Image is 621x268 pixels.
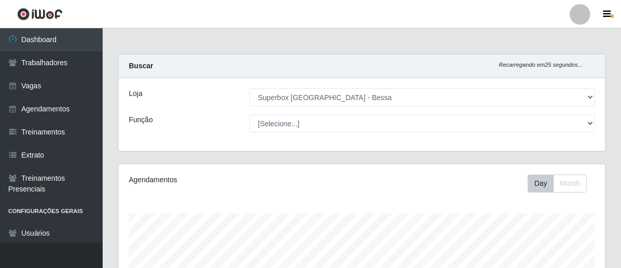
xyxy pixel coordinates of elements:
label: Função [129,114,153,125]
button: Day [528,175,554,193]
div: Toolbar with button groups [528,175,595,193]
img: CoreUI Logo [17,8,63,21]
div: Agendamentos [129,175,314,185]
button: Month [553,175,587,193]
strong: Buscar [129,62,153,70]
label: Loja [129,88,142,99]
i: Recarregando em 25 segundos... [499,62,583,68]
div: First group [528,175,587,193]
